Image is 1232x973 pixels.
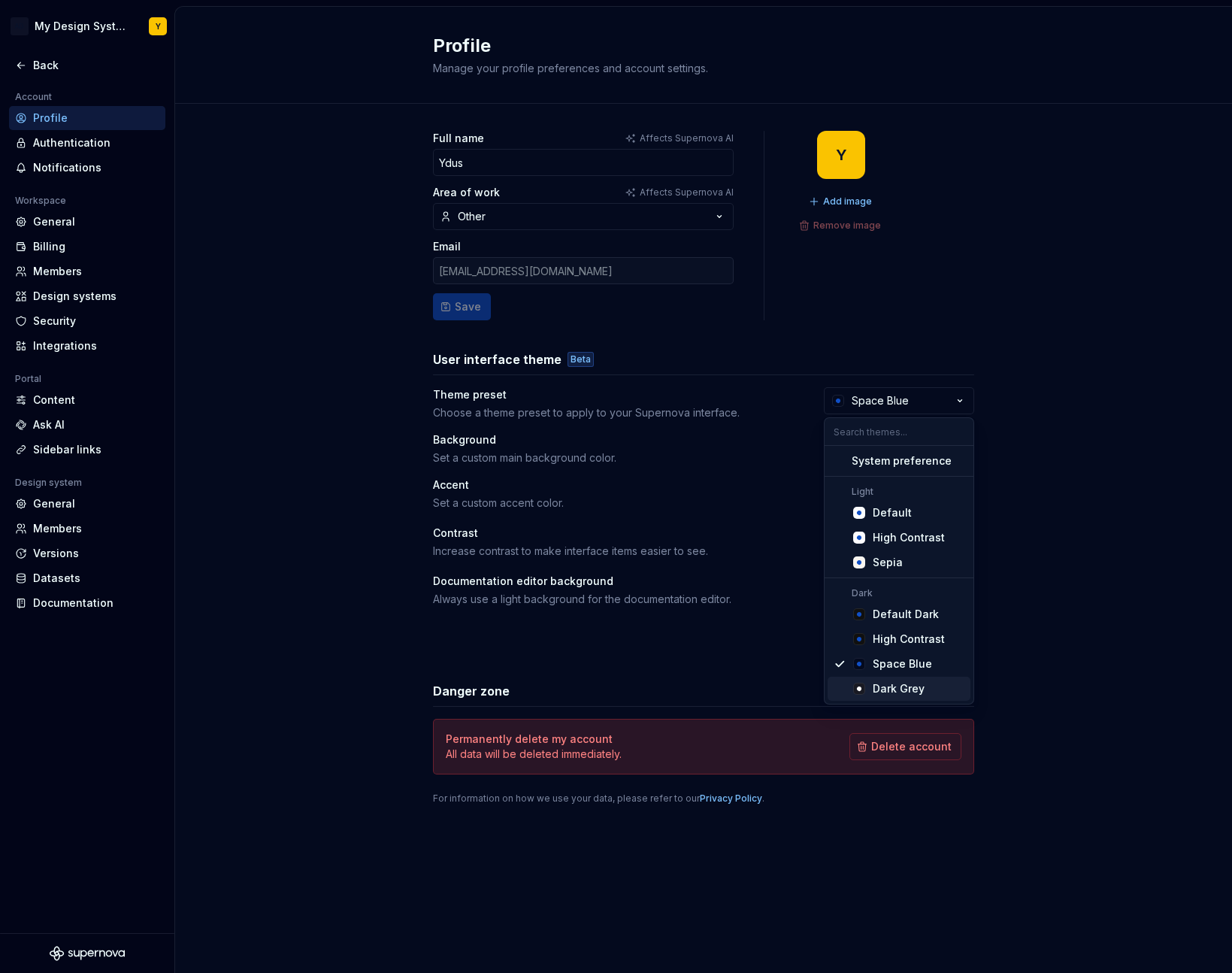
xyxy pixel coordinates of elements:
[33,239,159,254] div: Billing
[824,387,974,414] button: Space Blue
[33,546,159,561] div: Versions
[9,210,165,234] a: General
[11,17,29,35] div: AD
[433,496,797,511] div: Set a custom accent color.
[3,10,171,43] button: ADMy Design SystemY
[9,492,165,516] a: General
[9,334,165,358] a: Integrations
[446,747,622,762] p: All data will be deleted immediately.
[640,132,734,144] p: Affects Supernova AI
[33,160,159,175] div: Notifications
[873,607,939,622] div: Default Dark
[33,596,159,611] div: Documentation
[33,289,159,304] div: Design systems
[9,284,165,308] a: Design systems
[873,681,925,696] div: Dark Grey
[433,432,797,447] div: Background
[433,450,797,465] div: Set a custom main background color.
[33,417,159,432] div: Ask AI
[33,135,159,150] div: Authentication
[9,131,165,155] a: Authentication
[446,732,613,747] h4: Permanently delete my account
[825,418,973,445] input: Search themes...
[873,530,945,545] div: High Contrast
[156,20,161,32] div: Y
[852,453,952,468] div: System preference
[33,111,159,126] div: Profile
[9,370,47,388] div: Portal
[700,793,762,804] a: Privacy Policy
[9,388,165,412] a: Content
[433,239,461,254] label: Email
[33,214,159,229] div: General
[9,88,58,106] div: Account
[33,338,159,353] div: Integrations
[828,486,970,498] div: Light
[433,682,510,700] h3: Danger zone
[9,413,165,437] a: Ask AI
[852,393,909,408] div: Space Blue
[9,235,165,259] a: Billing
[433,131,484,146] label: Full name
[33,442,159,457] div: Sidebar links
[9,541,165,565] a: Versions
[433,544,797,559] div: Increase contrast to make interface items easier to see.
[568,352,594,367] div: Beta
[9,106,165,130] a: Profile
[9,591,165,615] a: Documentation
[836,149,847,161] div: Y
[9,474,88,492] div: Design system
[9,438,165,462] a: Sidebar links
[433,387,797,402] div: Theme preset
[433,405,797,420] div: Choose a theme preset to apply to your Supernova interface.
[458,209,486,224] div: Other
[433,526,797,541] div: Contrast
[433,34,956,58] h2: Profile
[9,517,165,541] a: Members
[9,192,72,210] div: Workspace
[433,185,500,200] label: Area of work
[50,946,125,961] svg: Supernova Logo
[871,739,952,754] span: Delete account
[433,592,907,607] div: Always use a light background for the documentation editor.
[433,477,797,493] div: Accent
[9,259,165,283] a: Members
[804,191,879,212] button: Add image
[873,656,932,671] div: Space Blue
[9,566,165,590] a: Datasets
[828,587,970,599] div: Dark
[33,496,159,511] div: General
[33,571,159,586] div: Datasets
[33,521,159,536] div: Members
[849,733,961,760] button: Delete account
[433,62,708,74] span: Manage your profile preferences and account settings.
[9,53,165,77] a: Back
[9,309,165,333] a: Security
[33,393,159,408] div: Content
[9,156,165,180] a: Notifications
[33,58,159,73] div: Back
[433,574,907,589] div: Documentation editor background
[873,505,912,520] div: Default
[33,264,159,279] div: Members
[825,446,973,704] div: Search themes...
[433,793,974,805] div: For information on how we use your data, please refer to our .
[33,314,159,329] div: Security
[873,555,903,570] div: Sepia
[35,19,131,34] div: My Design System
[873,632,945,647] div: High Contrast
[640,186,734,199] p: Affects Supernova AI
[433,350,562,368] h3: User interface theme
[823,196,872,208] span: Add image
